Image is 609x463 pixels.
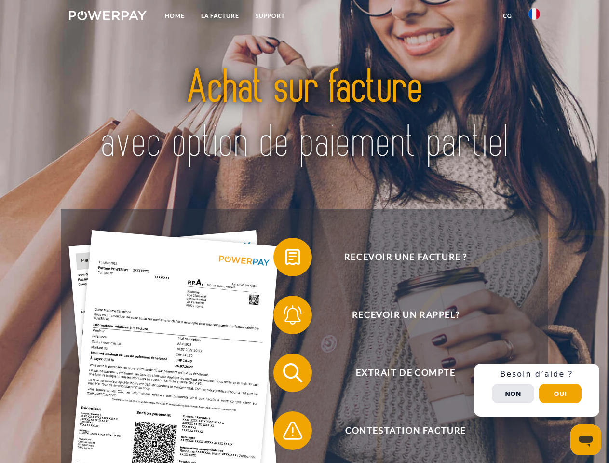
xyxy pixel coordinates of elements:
span: Recevoir un rappel? [287,296,524,334]
img: logo-powerpay-white.svg [69,11,147,20]
a: Home [157,7,193,25]
img: qb_bell.svg [281,303,305,327]
button: Oui [539,384,582,403]
button: Recevoir une facture ? [273,238,524,276]
span: Contestation Facture [287,411,524,450]
button: Extrait de compte [273,354,524,392]
h3: Besoin d’aide ? [480,369,594,379]
button: Non [492,384,534,403]
a: CG [495,7,520,25]
iframe: Bouton de lancement de la fenêtre de messagerie [570,424,601,455]
img: fr [528,8,540,20]
span: Recevoir une facture ? [287,238,524,276]
a: LA FACTURE [193,7,247,25]
img: qb_bill.svg [281,245,305,269]
img: qb_warning.svg [281,419,305,443]
a: Support [247,7,293,25]
div: Schnellhilfe [474,364,599,417]
img: qb_search.svg [281,361,305,385]
span: Extrait de compte [287,354,524,392]
img: title-powerpay_fr.svg [92,46,517,185]
button: Recevoir un rappel? [273,296,524,334]
button: Contestation Facture [273,411,524,450]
